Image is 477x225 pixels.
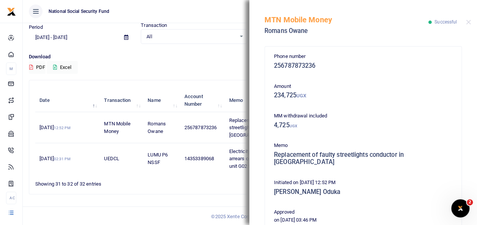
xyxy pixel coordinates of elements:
span: Electricity payment to clear arrears on Block D Savanah unit G02 for new tenant [229,148,290,169]
span: National Social Security Fund [46,8,112,15]
span: [DATE] [39,125,70,130]
p: Download [29,53,471,61]
h5: 234,725 [274,92,452,99]
small: UGX [296,93,306,98]
span: LUMU P6 NSSF [148,152,168,165]
h5: Replacement of faulty streetlights conductor in [GEOGRAPHIC_DATA] [274,151,452,166]
th: Account Number: activate to sort column ascending [180,89,225,112]
h5: MTN Mobile Money [264,15,428,24]
th: Date: activate to sort column descending [35,89,100,112]
span: Replacement of faulty streetlights conductor in [GEOGRAPHIC_DATA] [229,117,282,138]
th: Name: activate to sort column ascending [143,89,180,112]
h5: Romans Owane [264,27,428,35]
a: logo-small logo-large logo-large [7,8,16,14]
h5: 4,725 [274,122,452,129]
span: All [146,33,236,41]
label: Period [29,23,43,31]
h5: 256787873236 [274,62,452,70]
p: MM withdrawal included [274,112,452,120]
p: Memo [274,142,452,150]
span: [DATE] [39,156,70,161]
span: MTN Mobile Money [104,121,131,134]
span: 256787873236 [184,125,217,130]
span: Romans Owane [148,121,166,134]
p: Initiated on [DATE] 12:52 PM [274,179,452,187]
p: Approved [274,208,452,216]
li: M [6,62,16,75]
p: on [DATE] 03:46 PM [274,216,452,224]
iframe: Intercom live chat [451,199,469,217]
small: UGX [290,124,297,128]
h5: [PERSON_NAME] Oduka [274,188,452,196]
th: Transaction: activate to sort column ascending [100,89,143,112]
label: Transaction [141,22,167,29]
span: 14353389068 [184,156,214,161]
img: logo-small [7,7,16,16]
p: Amount [274,83,452,91]
span: 2 [467,199,473,205]
small: 12:52 PM [54,126,71,130]
button: Excel [47,61,78,74]
th: Memo: activate to sort column ascending [225,89,301,112]
div: Showing 31 to 32 of 32 entries [35,176,211,188]
p: Phone number [274,53,452,61]
small: 02:31 PM [54,157,71,161]
span: UEDCL [104,156,119,161]
button: Close [466,20,471,25]
button: PDF [29,61,46,74]
li: Ac [6,192,16,204]
span: Successful [434,19,457,25]
input: select period [29,31,118,44]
